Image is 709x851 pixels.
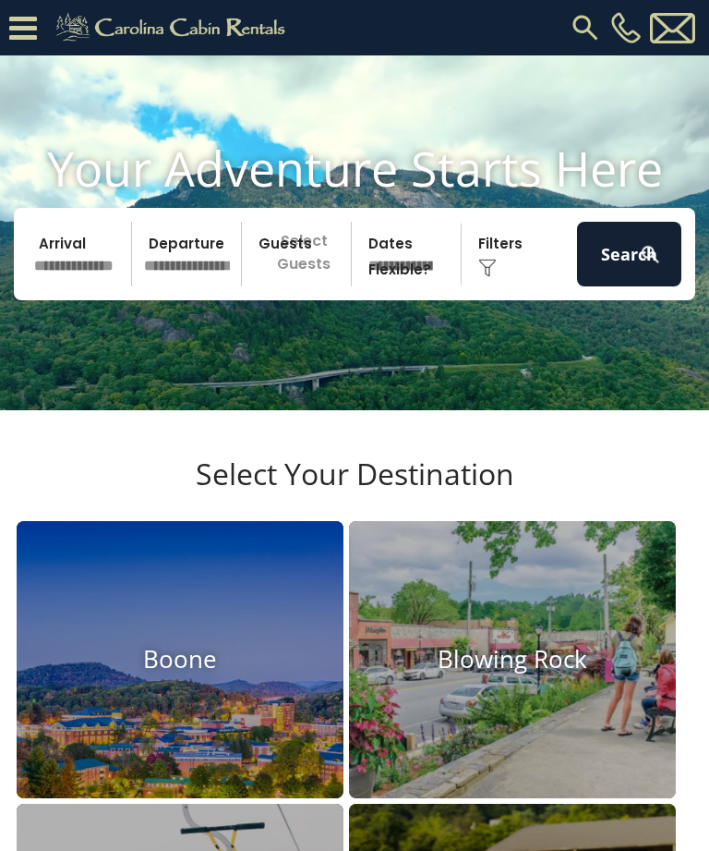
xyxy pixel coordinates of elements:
p: Select Guests [247,222,351,286]
h3: Select Your Destination [14,456,695,521]
a: Blowing Rock [349,521,676,798]
img: search-regular.svg [569,11,602,44]
img: filter--v1.png [478,259,497,277]
h1: Your Adventure Starts Here [14,140,695,197]
img: Khaki-logo.png [46,9,301,46]
a: Boone [17,521,343,798]
h4: Blowing Rock [349,646,676,675]
img: search-regular-white.png [639,243,662,266]
button: Search [577,222,681,286]
a: [PHONE_NUMBER] [607,12,645,43]
h4: Boone [17,646,343,675]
